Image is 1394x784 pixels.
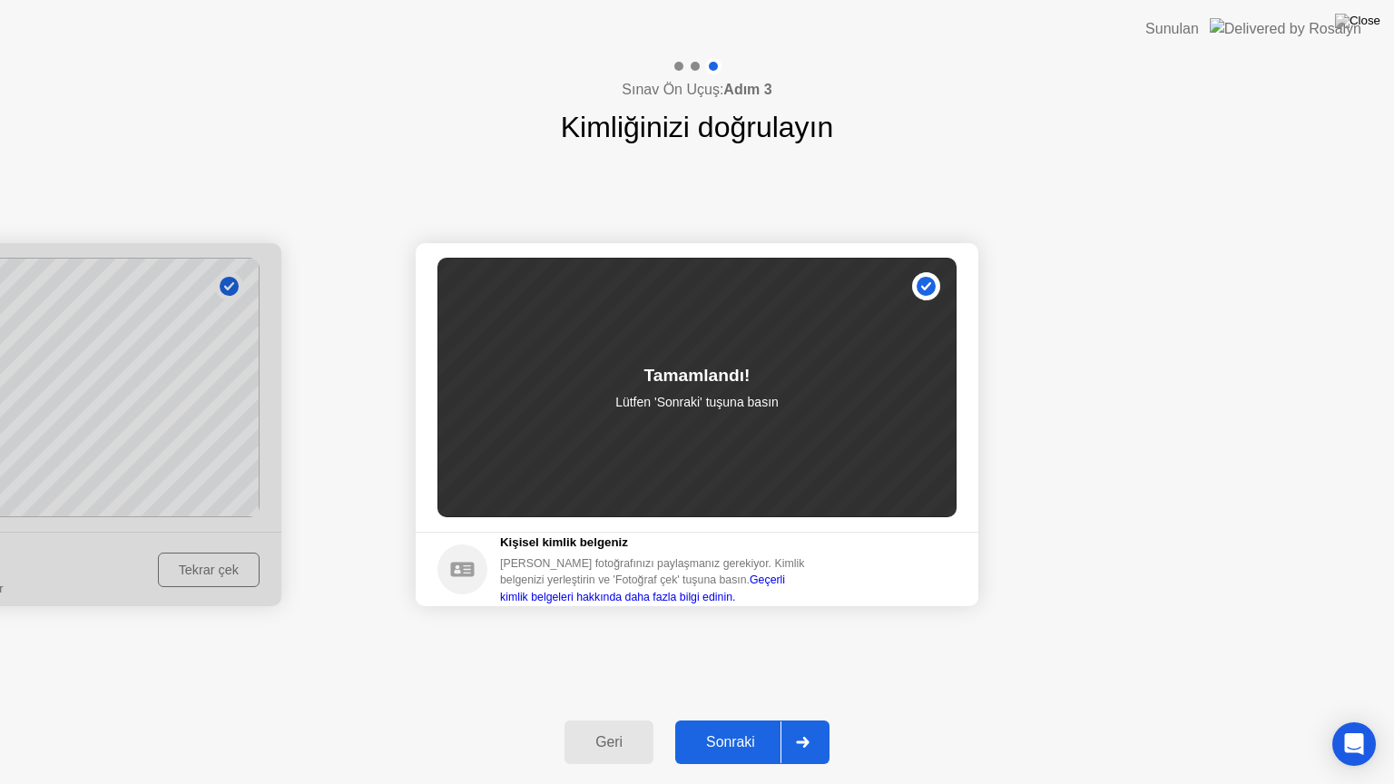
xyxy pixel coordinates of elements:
[564,720,653,764] button: Geri
[723,82,771,97] b: Adım 3
[500,534,805,552] h5: Kişisel kimlik belgeniz
[1210,18,1361,39] img: Delivered by Rosalyn
[500,555,805,605] div: [PERSON_NAME] fotoğrafınızı paylaşmanız gerekiyor. Kimlik belgenizi yerleştirin ve 'Fotoğraf çek'...
[1332,722,1376,766] div: Open Intercom Messenger
[615,393,779,412] p: Lütfen 'Sonraki' tuşuna basın
[1145,18,1199,40] div: Sunulan
[1335,14,1380,28] img: Close
[622,79,771,101] h4: Sınav Ön Uçuş:
[561,105,834,149] h1: Kimliğinizi doğrulayın
[675,720,830,764] button: Sonraki
[500,573,785,603] a: Geçerli kimlik belgeleri hakkında daha fazla bilgi edinin.
[570,734,648,750] div: Geri
[644,363,751,389] div: Tamamlandı!
[681,734,780,750] div: Sonraki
